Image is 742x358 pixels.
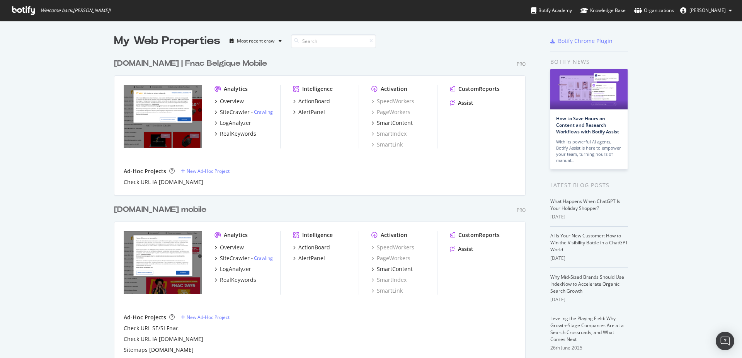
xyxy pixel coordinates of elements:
[293,108,325,116] a: AlertPanel
[214,130,256,138] a: RealKeywords
[187,314,230,320] div: New Ad-Hoc Project
[371,108,410,116] a: PageWorkers
[226,35,285,47] button: Most recent crawl
[458,99,473,107] div: Assist
[450,245,473,253] a: Assist
[114,58,270,69] a: [DOMAIN_NAME] | Fnac Belgique Mobile
[556,139,622,164] div: With its powerful AI agents, Botify Assist is here to empower your team, turning hours of manual…
[220,254,250,262] div: SiteCrawler
[556,115,619,135] a: How to Save Hours on Content and Research Workflows with Botify Assist
[181,314,230,320] a: New Ad-Hoc Project
[531,7,572,14] div: Botify Academy
[220,108,250,116] div: SiteCrawler
[214,265,251,273] a: LogAnalyzer
[371,287,403,295] a: SmartLink
[377,119,413,127] div: SmartContent
[293,254,325,262] a: AlertPanel
[181,168,230,174] a: New Ad-Hoc Project
[251,109,273,115] div: -
[224,231,248,239] div: Analytics
[214,276,256,284] a: RealKeywords
[124,335,203,343] a: Check URL IA [DOMAIN_NAME]
[550,274,624,294] a: Why Mid-Sized Brands Should Use IndexNow to Accelerate Organic Search Growth
[214,97,244,105] a: Overview
[371,119,413,127] a: SmartContent
[458,245,473,253] div: Assist
[517,61,526,67] div: Pro
[251,255,273,261] div: -
[550,344,628,351] div: 26th June 2025
[450,85,500,93] a: CustomReports
[124,178,203,186] a: Check URL IA [DOMAIN_NAME]
[550,213,628,220] div: [DATE]
[124,85,202,148] img: www.fnac.be
[558,37,613,45] div: Botify Chrome Plugin
[371,254,410,262] a: PageWorkers
[293,244,330,251] a: ActionBoard
[371,244,414,251] a: SpeedWorkers
[220,276,256,284] div: RealKeywords
[254,255,273,261] a: Crawling
[291,34,376,48] input: Search
[580,7,626,14] div: Knowledge Base
[371,130,407,138] a: SmartIndex
[220,244,244,251] div: Overview
[298,254,325,262] div: AlertPanel
[371,265,413,273] a: SmartContent
[550,232,628,253] a: AI Is Your New Customer: How to Win the Visibility Battle in a ChatGPT World
[458,231,500,239] div: CustomReports
[220,119,251,127] div: LogAnalyzer
[371,141,403,148] a: SmartLink
[114,58,267,69] div: [DOMAIN_NAME] | Fnac Belgique Mobile
[550,296,628,303] div: [DATE]
[517,207,526,213] div: Pro
[224,85,248,93] div: Analytics
[381,85,407,93] div: Activation
[381,231,407,239] div: Activation
[124,167,166,175] div: Ad-Hoc Projects
[550,181,628,189] div: Latest Blog Posts
[214,119,251,127] a: LogAnalyzer
[450,231,500,239] a: CustomReports
[114,204,209,215] a: [DOMAIN_NAME] mobile
[298,97,330,105] div: ActionBoard
[220,130,256,138] div: RealKeywords
[214,254,273,262] a: SiteCrawler- Crawling
[550,69,628,109] img: How to Save Hours on Content and Research Workflows with Botify Assist
[550,255,628,262] div: [DATE]
[458,85,500,93] div: CustomReports
[371,276,407,284] div: SmartIndex
[302,85,333,93] div: Intelligence
[450,99,473,107] a: Assist
[114,204,206,215] div: [DOMAIN_NAME] mobile
[220,265,251,273] div: LogAnalyzer
[187,168,230,174] div: New Ad-Hoc Project
[124,324,179,332] a: Check URL SE/SI Fnac
[716,332,734,350] div: Open Intercom Messenger
[689,7,726,14] span: Simon Alixant
[124,346,194,354] a: Sitemaps [DOMAIN_NAME]
[254,109,273,115] a: Crawling
[377,265,413,273] div: SmartContent
[371,97,414,105] a: SpeedWorkers
[214,108,273,116] a: SiteCrawler- Crawling
[220,97,244,105] div: Overview
[124,231,202,294] img: www.fnac.com/
[550,37,613,45] a: Botify Chrome Plugin
[634,7,674,14] div: Organizations
[550,58,628,66] div: Botify news
[214,244,244,251] a: Overview
[302,231,333,239] div: Intelligence
[41,7,111,14] span: Welcome back, [PERSON_NAME] !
